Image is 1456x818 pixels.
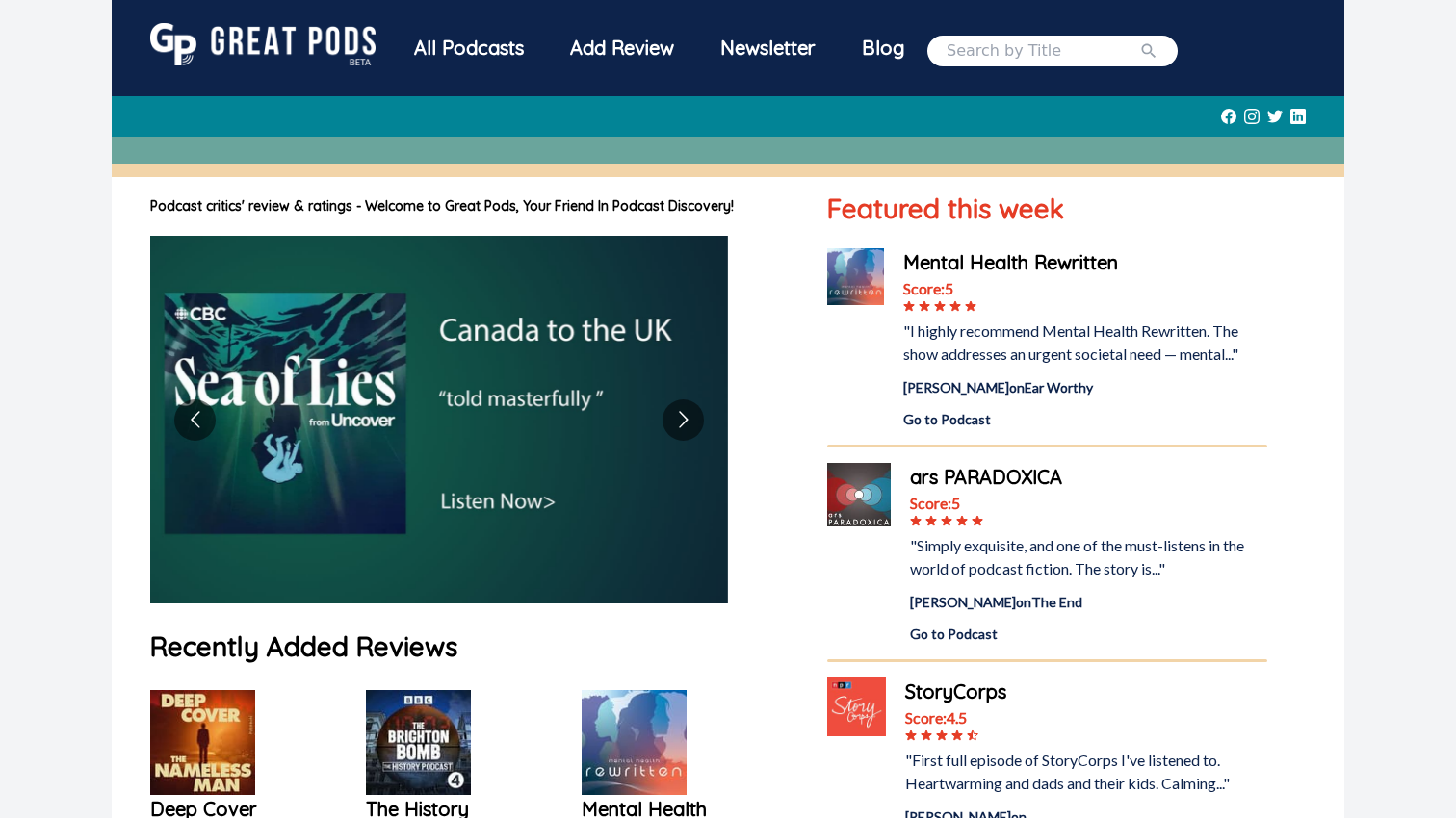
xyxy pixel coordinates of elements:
img: ars PARADOXICA [827,463,891,526]
img: GreatPods [150,23,376,65]
h1: Recently Added Reviews [150,626,789,667]
a: StoryCorps [905,677,1267,706]
a: All Podcasts [391,23,547,78]
a: ars PARADOXICA [910,463,1267,492]
a: Go to Podcast [910,624,1267,644]
div: Score: 5 [910,492,1267,515]
button: Go to next slide [663,399,704,441]
div: [PERSON_NAME] on Ear Worthy [903,377,1267,397]
div: "First full episode of StoryCorps I've listened to. Heartwarming and dads and their kids. Calming... [905,749,1267,795]
a: Go to Podcast [903,409,1267,429]
div: Score: 4.5 [905,706,1267,729]
img: StoryCorps [827,677,886,736]
img: The History Podcast [366,690,471,795]
a: Blog [839,23,927,73]
div: "Simply exquisite, and one of the must-listens in the world of podcast fiction. The story is..." [910,534,1267,580]
a: Add Review [547,23,697,73]
a: Mental Health Rewritten [903,248,1267,277]
div: All Podcasts [391,23,547,73]
div: "I highly recommend Mental Health Rewritten. The show addresses an urgent societal need — mental..." [903,320,1267,366]
div: Newsletter [697,23,839,73]
a: Newsletter [697,23,839,78]
img: Mental Health Rewritten [827,248,884,305]
div: [PERSON_NAME] on The End [910,592,1267,612]
button: Go to previous slide [174,399,216,441]
input: Search by Title [947,39,1139,63]
img: image [150,236,728,603]
h1: Podcast critics' review & ratings - Welcome to Great Pods, Your Friend In Podcast Discovery! [150,196,789,217]
img: Mental Health Rewritten [582,690,687,795]
div: Score: 5 [903,277,1267,300]
h1: Featured this week [827,189,1267,229]
img: Deep Cover [150,690,255,795]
